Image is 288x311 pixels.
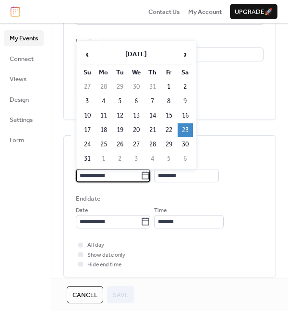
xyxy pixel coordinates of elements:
td: 26 [112,138,128,151]
td: 18 [96,123,111,137]
td: 6 [129,95,144,108]
th: Sa [178,66,193,79]
a: My Account [188,7,222,16]
td: 29 [161,138,177,151]
a: Form [4,132,44,147]
td: 14 [145,109,160,122]
td: 23 [178,123,193,137]
span: All day [87,240,104,250]
th: Su [80,66,95,79]
td: 20 [129,123,144,137]
img: logo [11,6,20,17]
a: My Events [4,30,44,46]
a: Contact Us [148,7,180,16]
td: 3 [80,95,95,108]
span: My Account [188,7,222,17]
td: 29 [112,80,128,94]
td: 1 [161,80,177,94]
th: [DATE] [96,44,177,65]
th: Th [145,66,160,79]
span: Form [10,135,24,145]
td: 5 [112,95,128,108]
td: 31 [80,152,95,166]
td: 2 [112,152,128,166]
span: Hide end time [87,260,121,270]
td: 25 [96,138,111,151]
td: 16 [178,109,193,122]
td: 15 [161,109,177,122]
span: Settings [10,115,33,125]
td: 4 [96,95,111,108]
span: My Events [10,34,38,43]
td: 11 [96,109,111,122]
td: 9 [178,95,193,108]
a: Settings [4,112,44,127]
th: Mo [96,66,111,79]
a: Connect [4,51,44,66]
span: Show date only [87,251,125,260]
span: Date [76,206,88,215]
td: 27 [80,80,95,94]
button: Upgrade🚀 [230,4,277,19]
a: Views [4,71,44,86]
td: 31 [145,80,160,94]
td: 17 [80,123,95,137]
td: 2 [178,80,193,94]
td: 3 [129,152,144,166]
td: 24 [80,138,95,151]
span: Time [154,206,167,215]
td: 28 [145,138,160,151]
th: Fr [161,66,177,79]
td: 12 [112,109,128,122]
td: 27 [129,138,144,151]
div: End date [76,194,100,203]
td: 28 [96,80,111,94]
span: › [178,45,192,64]
td: 21 [145,123,160,137]
span: Contact Us [148,7,180,17]
span: Design [10,95,29,105]
span: ‹ [80,45,95,64]
th: Tu [112,66,128,79]
span: Upgrade 🚀 [235,7,273,17]
td: 1 [96,152,111,166]
td: 13 [129,109,144,122]
span: Connect [10,54,34,64]
a: Design [4,92,44,107]
td: 5 [161,152,177,166]
td: 4 [145,152,160,166]
th: We [129,66,144,79]
td: 7 [145,95,160,108]
td: 6 [178,152,193,166]
button: Cancel [67,286,103,303]
span: Cancel [72,290,97,300]
td: 8 [161,95,177,108]
td: 30 [129,80,144,94]
div: Location [76,36,262,46]
td: 19 [112,123,128,137]
td: 22 [161,123,177,137]
td: 30 [178,138,193,151]
td: 10 [80,109,95,122]
span: Views [10,74,26,84]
